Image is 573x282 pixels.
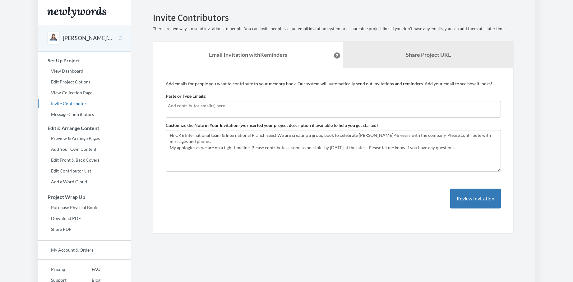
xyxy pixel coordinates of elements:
[166,81,501,87] p: Add emails for people you want to contribute to your memory book. Our system will automatically s...
[38,203,131,212] a: Purchase Physical Book
[450,189,501,209] button: Review Invitation
[38,265,79,274] a: Pricing
[38,225,131,234] a: Share PDF
[38,77,131,87] a: Edit Project Options
[38,125,131,131] h3: Edit & Arrange Content
[38,145,131,154] a: Add Your Own Content
[38,110,131,119] a: Message Contributors
[79,265,100,274] a: FAQ
[166,93,206,99] label: Paste or Type Emails:
[38,58,131,63] h3: Set Up Project
[168,102,499,109] input: Add contributor email(s) here...
[38,194,131,200] h3: Project Wrap Up
[38,88,131,97] a: View Collection Page
[38,66,131,76] a: View Dashboard
[209,51,287,58] strong: Email Invitation with Reminders
[38,134,131,143] a: Preview & Arrange Pages
[38,99,131,108] a: Invite Contributors
[153,26,514,32] p: There are two ways to send invitations to people. You can invite people via our email invitation ...
[47,7,106,18] img: Newlywords logo
[38,155,131,165] a: Edit Front & Back Covers
[63,34,113,42] button: [PERSON_NAME]'s Retirement Book
[406,51,451,58] b: Share Project URL
[153,12,514,23] h2: Invite Contributors
[38,177,131,186] a: Add a Word Cloud
[166,122,378,128] label: Customize the Note in Your Invitation (we inserted your project description if available to help ...
[38,214,131,223] a: Download PDF
[166,130,501,172] textarea: Hi CKE International team & International Franchisees! We are creating a group book to celebrate ...
[38,245,131,255] a: My Account & Orders
[38,166,131,176] a: Edit Contributor List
